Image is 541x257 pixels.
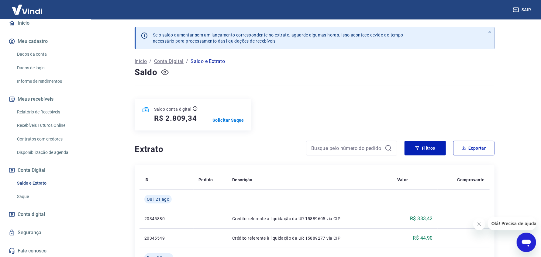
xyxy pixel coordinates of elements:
p: Se o saldo aumentar sem um lançamento correspondente no extrato, aguarde algumas horas. Isso acon... [153,32,403,44]
p: Valor [397,177,408,183]
a: Saldo e Extrato [15,177,84,189]
iframe: Botão para abrir a janela de mensagens [517,233,536,252]
h4: Saldo [135,66,157,78]
button: Conta Digital [7,164,84,177]
h4: Extrato [135,143,299,155]
a: Início [135,58,147,65]
span: Conta digital [18,210,45,219]
button: Meus recebíveis [7,92,84,106]
a: Dados da conta [15,48,84,61]
button: Filtros [405,141,446,155]
img: Vindi [7,0,47,19]
p: Saldo e Extrato [191,58,225,65]
a: Saque [15,190,84,203]
iframe: Fechar mensagem [473,218,485,230]
a: Conta digital [7,208,84,221]
a: Informe de rendimentos [15,75,84,88]
p: R$ 44,90 [413,234,433,242]
span: Qui, 21 ago [147,196,169,202]
a: Início [7,16,84,30]
a: Recebíveis Futuros Online [15,119,84,132]
p: / [149,58,151,65]
p: Saldo conta digital [154,106,191,112]
button: Meu cadastro [7,35,84,48]
p: Crédito referente à liquidação da UR 15889277 via CIP [232,235,388,241]
p: R$ 333,42 [410,215,433,222]
p: Pedido [198,177,213,183]
a: Contratos com credores [15,133,84,145]
p: / [186,58,188,65]
input: Busque pelo número do pedido [311,144,382,153]
a: Segurança [7,226,84,239]
a: Solicitar Saque [212,117,244,123]
a: Dados de login [15,62,84,74]
span: Olá! Precisa de ajuda? [4,4,51,9]
a: Relatório de Recebíveis [15,106,84,118]
p: ID [144,177,149,183]
h5: R$ 2.809,34 [154,113,197,123]
p: Comprovante [457,177,485,183]
button: Sair [512,4,534,16]
p: Descrição [232,177,253,183]
p: 20345549 [144,235,189,241]
a: Disponibilização de agenda [15,146,84,159]
iframe: Mensagem da empresa [488,217,536,230]
p: Crédito referente à liquidação da UR 15889605 via CIP [232,216,388,222]
p: 20345880 [144,216,189,222]
button: Exportar [453,141,494,155]
a: Conta Digital [154,58,184,65]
